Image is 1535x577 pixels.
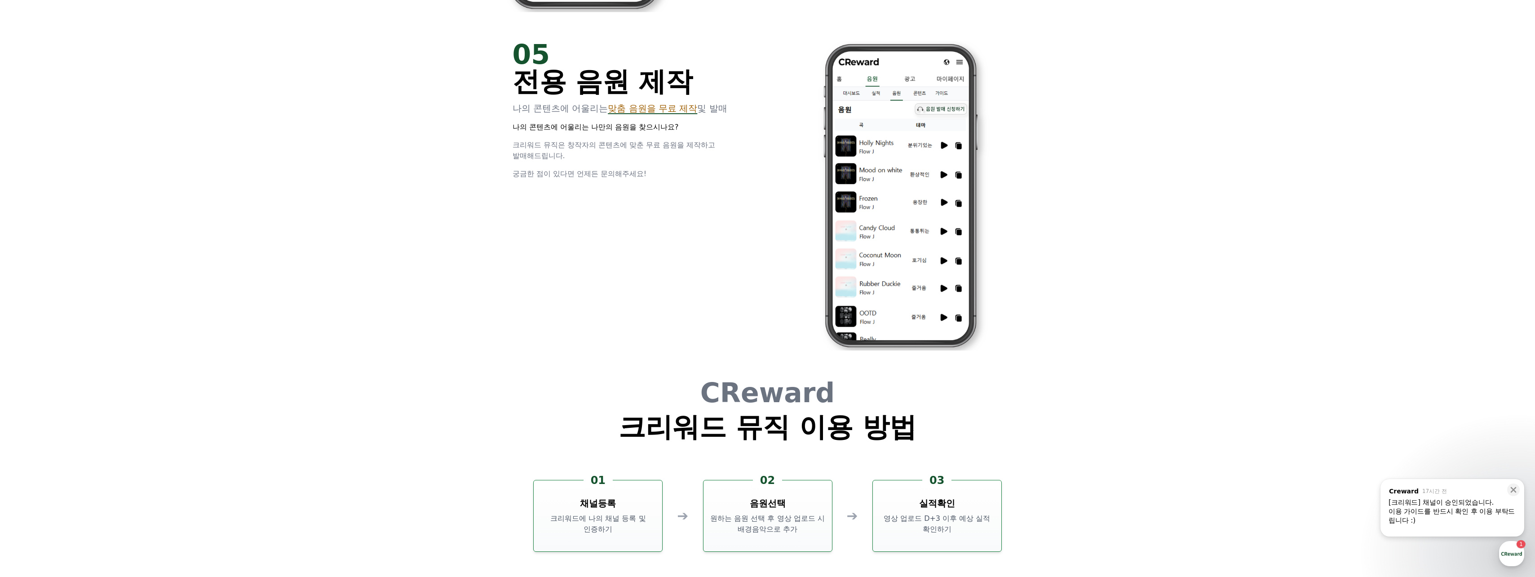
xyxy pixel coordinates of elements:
div: ➔ [847,508,858,524]
p: 나의 콘텐츠에 어울리는 및 발매 [513,102,757,115]
h1: CReward [619,379,916,406]
div: 02 [753,473,782,488]
div: 05 [513,41,757,68]
h3: 실적확인 [919,497,955,510]
span: 대화 [82,299,93,306]
div: 03 [922,473,951,488]
a: 설정 [116,285,173,307]
div: 01 [584,473,613,488]
span: 1 [91,284,94,292]
h3: 음원선택 [750,497,786,510]
a: 홈 [3,285,59,307]
span: 전용 음원 제작 [513,66,693,97]
span: 홈 [28,298,34,306]
div: ➔ [677,508,688,524]
h1: 크리워드 뮤직 이용 방법 [619,413,916,440]
span: 크리워드 뮤직은 창작자의 콘텐츠에 맞춘 무료 음원을 제작하고 발매해드립니다. [513,141,716,160]
p: 나의 콘텐츠에 어울리는 나만의 음원을 찾으시나요? [513,122,757,133]
span: 궁금한 점이 있다면 언제든 문의해주세요! [513,169,647,178]
p: 크리워드에 나의 채널 등록 및 인증하기 [537,513,659,535]
img: 11.png [779,41,1023,351]
span: 맞춤 음원을 무료 제작 [608,103,697,114]
span: 설정 [139,298,150,306]
p: 원하는 음원 선택 후 영상 업로드 시 배경음악으로 추가 [707,513,828,535]
a: 1대화 [59,285,116,307]
h3: 채널등록 [580,497,616,510]
p: 영상 업로드 D+3 이후 예상 실적 확인하기 [876,513,998,535]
